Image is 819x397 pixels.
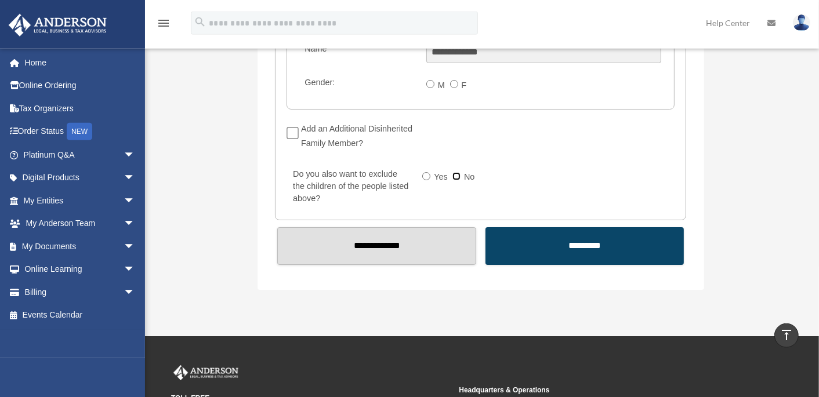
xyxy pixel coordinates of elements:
[5,14,110,37] img: Anderson Advisors Platinum Portal
[430,169,452,187] label: Yes
[157,20,171,30] a: menu
[300,75,418,97] label: Gender:
[124,258,147,282] span: arrow_drop_down
[8,304,153,327] a: Events Calendar
[8,51,153,74] a: Home
[459,384,738,396] small: Headquarters & Operations
[8,74,153,97] a: Online Ordering
[67,123,92,140] div: NEW
[793,14,810,31] img: User Pic
[434,77,450,95] label: M
[8,212,153,235] a: My Anderson Teamarrow_drop_down
[124,281,147,304] span: arrow_drop_down
[8,97,153,120] a: Tax Organizers
[8,189,153,212] a: My Entitiesarrow_drop_down
[8,235,153,258] a: My Documentsarrow_drop_down
[8,143,153,166] a: Platinum Q&Aarrow_drop_down
[124,166,147,190] span: arrow_drop_down
[157,16,171,30] i: menu
[8,120,153,144] a: Order StatusNEW
[298,120,423,152] label: Add an Additional Disinherited Family Member?
[300,41,418,63] label: Name
[8,166,153,190] a: Digital Productsarrow_drop_down
[124,189,147,213] span: arrow_drop_down
[461,169,480,187] label: No
[774,323,799,348] a: vertical_align_top
[458,77,472,95] label: F
[288,166,413,207] label: Do you also want to exclude the children of the people listed above?
[8,258,153,281] a: Online Learningarrow_drop_down
[171,365,241,380] img: Anderson Advisors Platinum Portal
[194,16,206,28] i: search
[124,235,147,258] span: arrow_drop_down
[124,212,147,236] span: arrow_drop_down
[124,143,147,167] span: arrow_drop_down
[8,281,153,304] a: Billingarrow_drop_down
[780,328,793,342] i: vertical_align_top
